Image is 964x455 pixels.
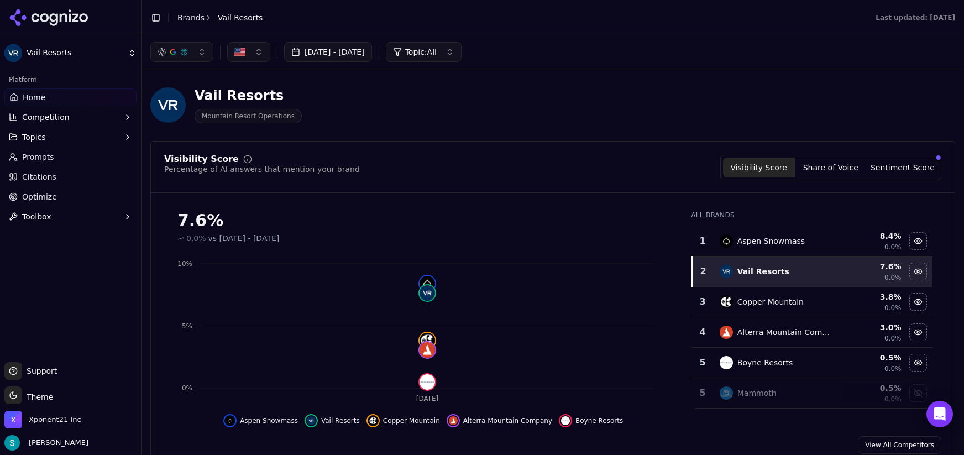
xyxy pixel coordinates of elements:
button: Visibility Score [723,158,795,177]
tr: 2vail resortsVail Resorts7.6%0.0%Hide vail resorts data [692,257,932,287]
span: 0.0% [884,334,902,343]
div: Platform [4,71,137,88]
button: Open user button [4,435,88,451]
button: Hide boyne resorts data [559,414,623,427]
button: Hide copper mountain data [366,414,440,427]
div: 4 [696,326,708,339]
a: Citations [4,168,137,186]
div: Visibility Score [164,155,239,164]
span: Support [22,365,57,376]
img: copper mountain [369,416,378,425]
span: vs [DATE] - [DATE] [208,233,280,244]
span: Vail Resorts [27,48,123,58]
span: Prompts [22,151,54,163]
button: Share of Voice [795,158,867,177]
span: Alterra Mountain Company [463,416,552,425]
div: 3.8 % [840,291,902,302]
img: vail resorts [720,265,733,278]
span: Copper Mountain [383,416,440,425]
tr: 5boyne resortsBoyne Resorts0.5%0.0%Hide boyne resorts data [692,348,932,378]
img: mammoth [720,386,733,400]
tr: 4alterra mountain companyAlterra Mountain Company3.0%0.0%Hide alterra mountain company data [692,317,932,348]
div: Aspen Snowmass [737,236,805,247]
img: alterra mountain company [449,416,458,425]
a: Home [4,88,137,106]
div: 3 [696,295,708,308]
button: Competition [4,108,137,126]
button: Show mammoth data [909,384,927,402]
span: 0.0% [186,233,206,244]
span: Boyne Resorts [575,416,623,425]
div: 0.5 % [840,352,902,363]
img: boyne resorts [420,374,435,390]
span: 0.0% [884,364,902,373]
div: 1 [696,234,708,248]
tspan: [DATE] [416,395,439,402]
span: Aspen Snowmass [240,416,298,425]
span: 0.0% [884,395,902,404]
span: Competition [22,112,70,123]
span: Theme [22,393,53,401]
span: 0.0% [884,273,902,282]
div: Open Intercom Messenger [926,401,953,427]
div: Copper Mountain [737,296,804,307]
a: Optimize [4,188,137,206]
a: View All Competitors [858,436,941,454]
img: alterra mountain company [420,342,435,358]
img: Vail Resorts [150,87,186,123]
div: Boyne Resorts [737,357,793,368]
div: 5 [696,386,708,400]
img: US [234,46,245,57]
span: [PERSON_NAME] [24,438,88,448]
span: 0.0% [884,243,902,252]
div: 7.6% [177,211,669,231]
div: Mammoth [737,388,777,399]
div: 3.0 % [840,322,902,333]
button: Hide aspen snowmass data [909,232,927,250]
span: Topics [22,132,46,143]
button: Sentiment Score [867,158,939,177]
img: aspen snowmass [226,416,234,425]
img: copper mountain [420,333,435,348]
tr: 1aspen snowmassAspen Snowmass8.4%0.0%Hide aspen snowmass data [692,226,932,257]
span: Home [23,92,45,103]
button: Hide boyne resorts data [909,354,927,372]
img: Vail Resorts [4,44,22,62]
tspan: 0% [182,384,192,392]
div: 8.4 % [840,231,902,242]
div: Vail Resorts [737,266,789,277]
div: Vail Resorts [195,87,302,104]
img: vail resorts [307,416,316,425]
img: aspen snowmass [720,234,733,248]
img: alterra mountain company [720,326,733,339]
img: boyne resorts [561,416,570,425]
button: Topics [4,128,137,146]
span: Topic: All [405,46,437,57]
div: Alterra Mountain Company [737,327,831,338]
img: Sam Volante [4,435,20,451]
tr: 3copper mountainCopper Mountain3.8%0.0%Hide copper mountain data [692,287,932,317]
button: Hide aspen snowmass data [223,414,298,427]
span: Toolbox [22,211,51,222]
img: vail resorts [420,285,435,301]
button: Hide alterra mountain company data [909,323,927,341]
div: 0.5 % [840,383,902,394]
div: 7.6 % [840,261,902,272]
img: Xponent21 Inc [4,411,22,428]
span: Vail Resorts [218,12,263,23]
span: Vail Resorts [321,416,360,425]
span: Citations [22,171,56,182]
div: 2 [698,265,708,278]
button: Hide copper mountain data [909,293,927,311]
button: Hide vail resorts data [909,263,927,280]
span: Optimize [22,191,57,202]
button: Hide alterra mountain company data [447,414,552,427]
span: 0.0% [884,304,902,312]
img: aspen snowmass [420,276,435,291]
span: Xponent21 Inc [29,415,81,425]
nav: breadcrumb [177,12,263,23]
button: Hide vail resorts data [305,414,360,427]
span: Mountain Resort Operations [195,109,302,123]
div: Last updated: [DATE] [876,13,955,22]
div: 5 [696,356,708,369]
